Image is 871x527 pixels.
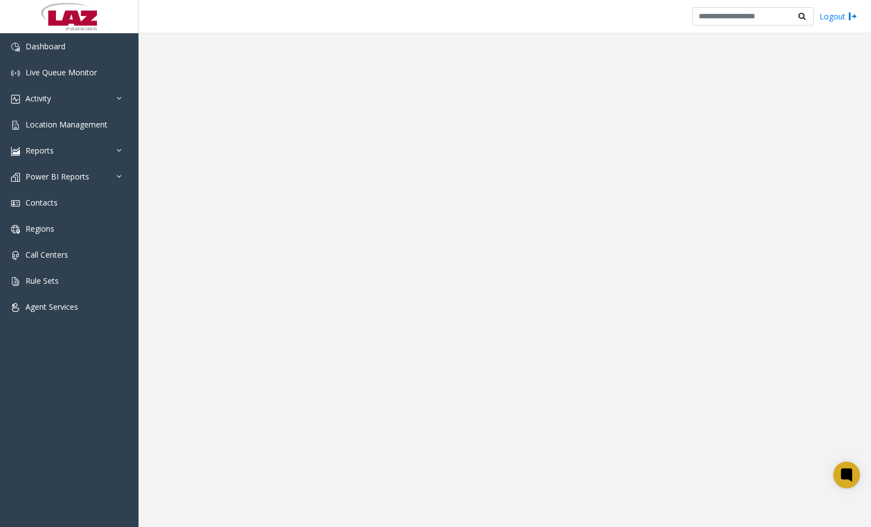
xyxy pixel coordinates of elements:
[11,147,20,156] img: 'icon'
[11,277,20,286] img: 'icon'
[25,41,65,52] span: Dashboard
[11,121,20,130] img: 'icon'
[25,171,89,182] span: Power BI Reports
[25,145,54,156] span: Reports
[848,11,857,22] img: logout
[11,95,20,104] img: 'icon'
[25,249,68,260] span: Call Centers
[25,67,97,78] span: Live Queue Monitor
[25,223,54,234] span: Regions
[25,119,107,130] span: Location Management
[11,173,20,182] img: 'icon'
[25,93,51,104] span: Activity
[25,301,78,312] span: Agent Services
[819,11,857,22] a: Logout
[25,275,59,286] span: Rule Sets
[11,199,20,208] img: 'icon'
[25,197,58,208] span: Contacts
[11,225,20,234] img: 'icon'
[11,303,20,312] img: 'icon'
[11,69,20,78] img: 'icon'
[11,251,20,260] img: 'icon'
[11,43,20,52] img: 'icon'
